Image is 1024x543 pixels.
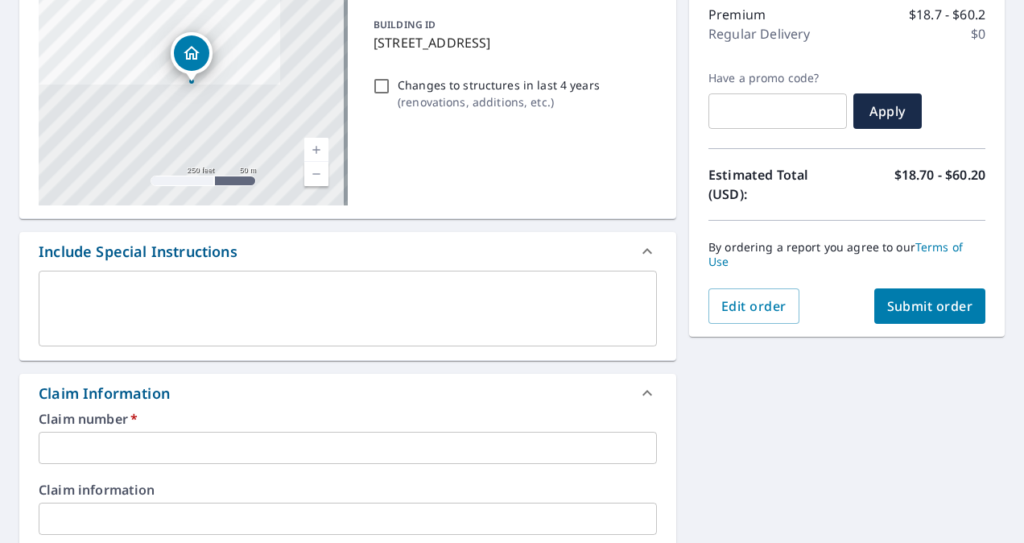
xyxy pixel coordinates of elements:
div: Dropped pin, building 1, Residential property, 13214 Pleasant Forest Dr Little Rock, AR 72212 [171,32,213,82]
button: Edit order [708,288,799,324]
label: Claim information [39,483,657,496]
p: Changes to structures in last 4 years [398,77,600,93]
p: BUILDING ID [374,18,436,31]
div: Include Special Instructions [19,232,676,271]
span: Submit order [887,297,973,315]
p: Estimated Total (USD): [708,165,847,204]
a: Current Level 17, Zoom Out [304,162,328,186]
p: [STREET_ADDRESS] [374,33,650,52]
p: $18.70 - $60.20 [894,165,985,204]
span: Apply [866,102,909,120]
p: Premium [708,5,766,24]
p: $0 [971,24,985,44]
label: Have a promo code? [708,71,847,85]
p: By ordering a report you agree to our [708,240,985,269]
button: Submit order [874,288,986,324]
div: Claim Information [19,374,676,412]
div: Include Special Instructions [39,241,237,263]
a: Terms of Use [708,239,963,269]
div: Claim Information [39,383,170,404]
button: Apply [853,93,922,129]
label: Claim number [39,412,657,425]
p: Regular Delivery [708,24,810,44]
p: $18.7 - $60.2 [909,5,985,24]
a: Current Level 17, Zoom In [304,138,328,162]
p: ( renovations, additions, etc. ) [398,93,600,110]
span: Edit order [721,297,787,315]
